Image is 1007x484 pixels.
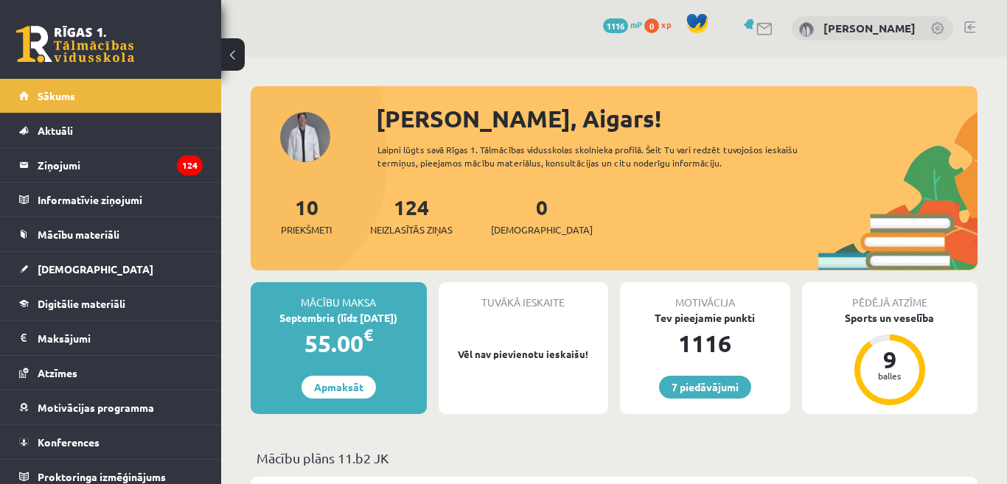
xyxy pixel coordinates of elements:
[377,143,814,169] div: Laipni lūgts savā Rīgas 1. Tālmācības vidusskolas skolnieka profilā. Šeit Tu vari redzēt tuvojošo...
[38,401,154,414] span: Motivācijas programma
[38,89,75,102] span: Sākums
[38,262,153,276] span: [DEMOGRAPHIC_DATA]
[630,18,642,30] span: mP
[257,448,972,468] p: Mācību plāns 11.b2 JK
[19,321,203,355] a: Maksājumi
[19,287,203,320] a: Digitālie materiāli
[603,18,642,30] a: 1116 mP
[19,252,203,286] a: [DEMOGRAPHIC_DATA]
[19,113,203,147] a: Aktuāli
[603,18,628,33] span: 1116
[620,310,790,326] div: Tev pieejamie punkti
[644,18,659,33] span: 0
[799,22,814,37] img: Aigars Kleinbergs
[868,348,912,371] div: 9
[376,101,978,136] div: [PERSON_NAME], Aigars!
[19,390,203,424] a: Motivācijas programma
[38,435,100,449] span: Konferences
[661,18,671,30] span: xp
[38,228,119,241] span: Mācību materiāli
[251,310,427,326] div: Septembris (līdz [DATE])
[446,347,602,362] p: Vēl nav pievienotu ieskaišu!
[19,183,203,217] a: Informatīvie ziņojumi
[363,324,373,346] span: €
[620,326,790,361] div: 1116
[802,310,978,407] a: Sports un veselība 9 balles
[19,425,203,459] a: Konferences
[38,148,203,182] legend: Ziņojumi
[439,282,609,310] div: Tuvākā ieskaite
[38,321,203,355] legend: Maksājumi
[802,282,978,310] div: Pēdējā atzīme
[659,376,751,399] a: 7 piedāvājumi
[38,366,77,379] span: Atzīmes
[370,194,453,237] a: 124Neizlasītās ziņas
[19,217,203,251] a: Mācību materiāli
[491,222,593,237] span: [DEMOGRAPHIC_DATA]
[281,222,332,237] span: Priekšmeti
[19,356,203,390] a: Atzīmes
[38,297,125,310] span: Digitālie materiāli
[802,310,978,326] div: Sports un veselība
[38,124,73,137] span: Aktuāli
[644,18,678,30] a: 0 xp
[868,371,912,380] div: balles
[19,148,203,182] a: Ziņojumi124
[19,79,203,113] a: Sākums
[620,282,790,310] div: Motivācija
[38,183,203,217] legend: Informatīvie ziņojumi
[38,470,166,483] span: Proktoringa izmēģinājums
[491,194,593,237] a: 0[DEMOGRAPHIC_DATA]
[302,376,376,399] a: Apmaksāt
[251,282,427,310] div: Mācību maksa
[281,194,332,237] a: 10Priekšmeti
[251,326,427,361] div: 55.00
[16,26,134,63] a: Rīgas 1. Tālmācības vidusskola
[370,222,453,237] span: Neizlasītās ziņas
[177,155,203,175] i: 124
[823,21,916,35] a: [PERSON_NAME]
